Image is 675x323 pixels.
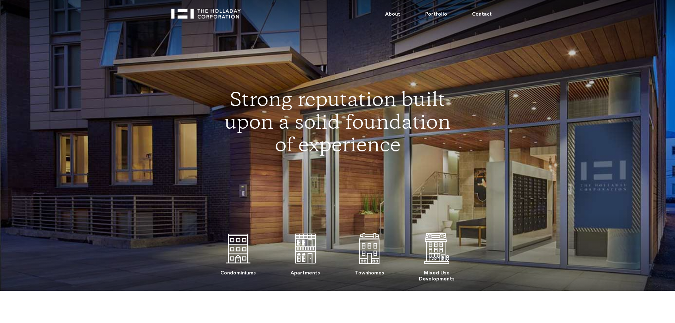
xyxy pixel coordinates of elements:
a: About [373,4,413,25]
a: Portfolio [413,4,460,25]
h1: Strong reputation built upon a solid foundation of experience [221,90,454,158]
a: Contact [460,4,504,25]
div: Condominiums [220,266,256,276]
a: home [171,4,247,19]
div: Mixed Use Developments [419,266,455,282]
div: Apartments [291,266,320,276]
div: Townhomes [355,266,384,276]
